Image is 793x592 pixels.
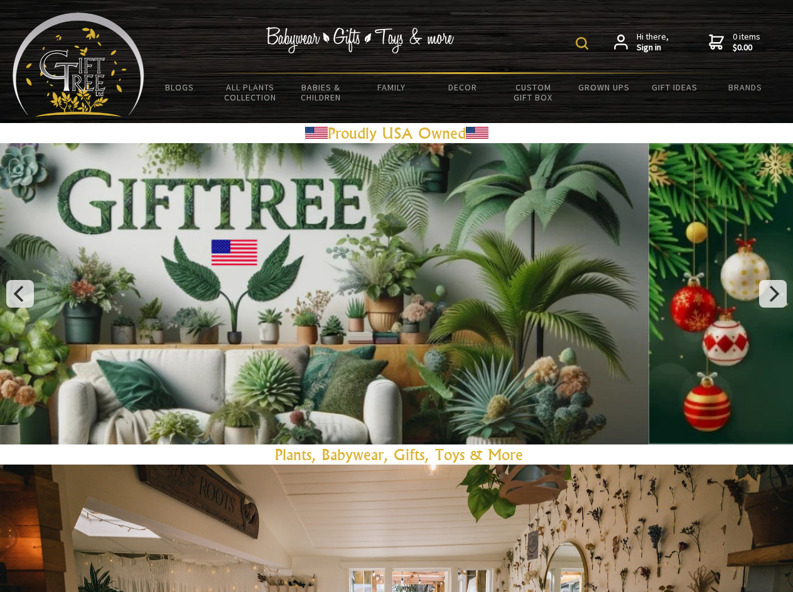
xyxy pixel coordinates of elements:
[286,74,357,110] a: Babies & Children
[637,42,669,53] strong: Sign in
[427,74,498,100] a: Decor
[144,74,215,100] a: BLOGS
[13,13,144,117] img: Babyware - Gifts - Toys and more...
[614,31,669,53] a: Hi there,Sign in
[639,74,710,100] a: Gift Ideas
[215,74,286,110] a: All Plants Collection
[357,74,428,100] a: Family
[733,31,760,53] span: 0 items
[637,31,669,53] span: Hi there,
[733,42,760,53] strong: $0.00
[275,445,515,464] a: Plants, Babywear, Gifts, Toys & Mor
[6,280,34,308] button: Previous
[759,280,787,308] button: Next
[328,124,466,143] a: Proudly USA Owned
[498,74,569,110] a: Custom Gift Box
[710,74,781,100] a: Brands
[266,27,455,53] img: Babywear - Gifts - Toys & more
[709,31,760,53] a: 0 items$0.00
[576,37,588,50] img: product search
[568,74,639,100] a: Grown Ups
